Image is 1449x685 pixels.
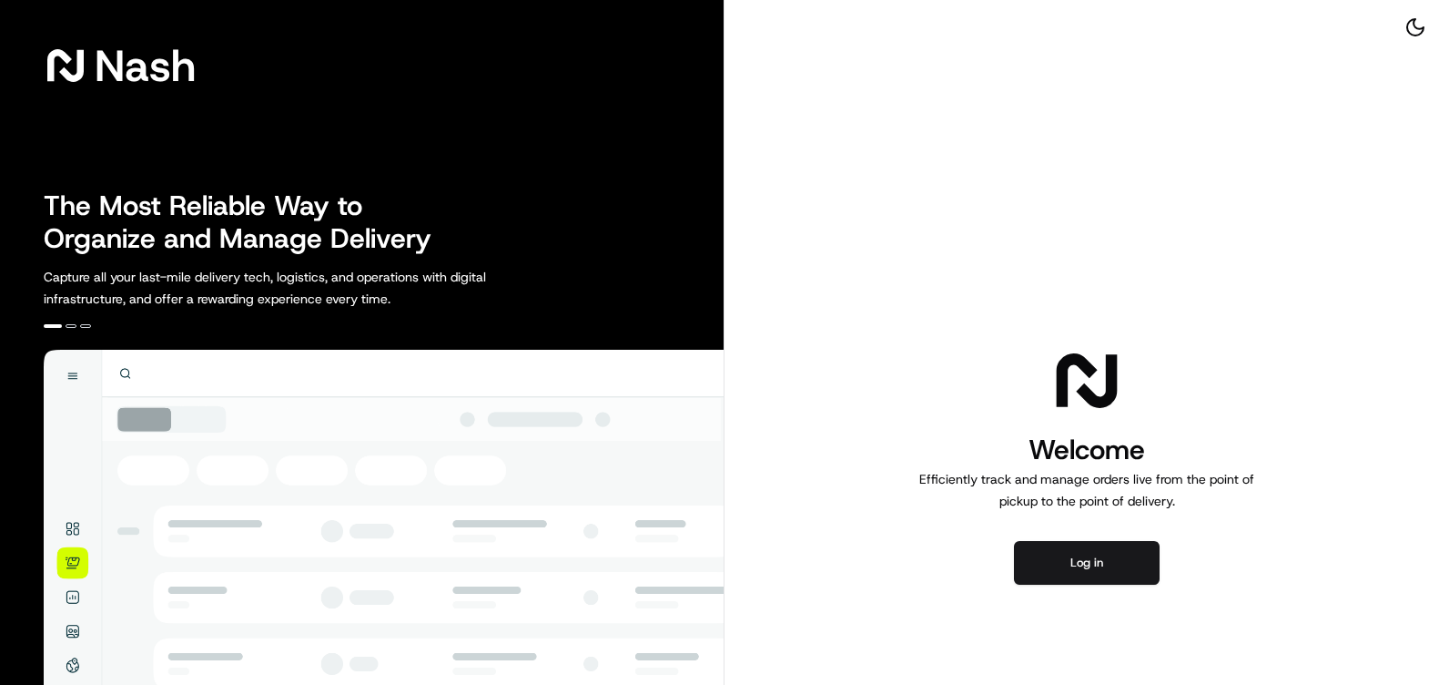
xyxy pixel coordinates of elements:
[95,47,196,84] span: Nash
[44,189,451,255] h2: The Most Reliable Way to Organize and Manage Delivery
[1014,541,1160,585] button: Log in
[44,266,568,310] p: Capture all your last-mile delivery tech, logistics, and operations with digital infrastructure, ...
[912,468,1262,512] p: Efficiently track and manage orders live from the point of pickup to the point of delivery.
[912,432,1262,468] h1: Welcome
